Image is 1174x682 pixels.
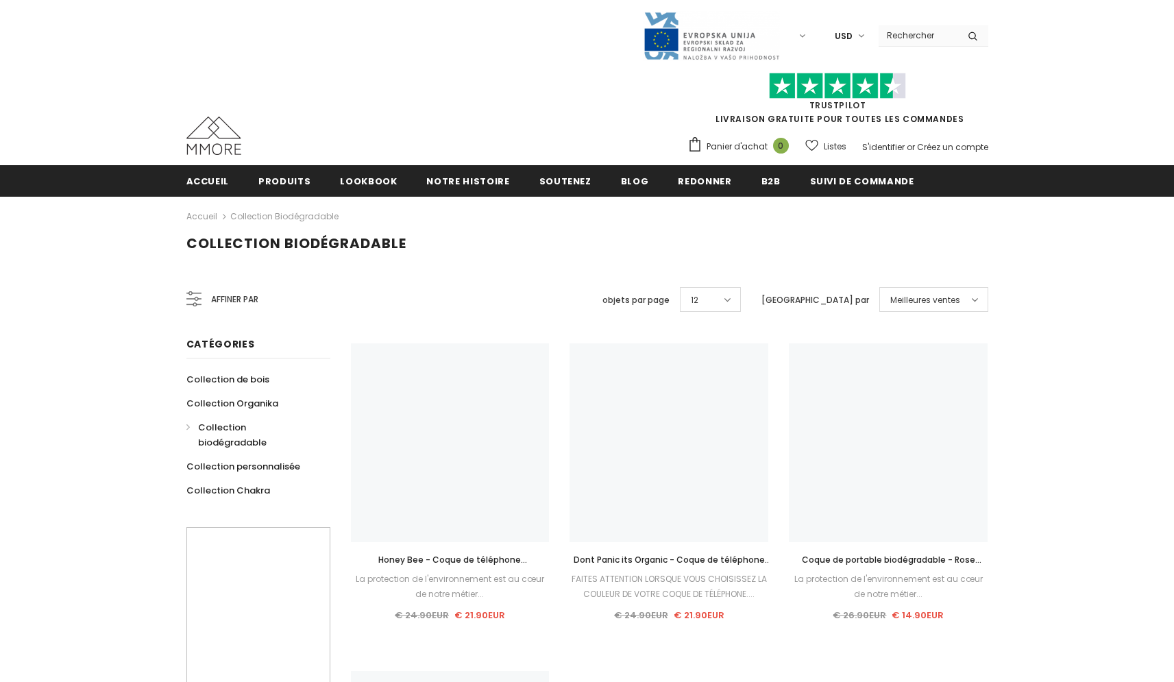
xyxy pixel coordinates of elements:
[621,175,649,188] span: Blog
[802,554,981,581] span: Coque de portable biodégradable - Rose transparent
[687,136,796,157] a: Panier d'achat 0
[539,175,591,188] span: soutenez
[570,552,768,568] a: Dont Panic its Organic - Coque de téléphone biodégradable
[539,165,591,196] a: soutenez
[892,609,944,622] span: € 14.90EUR
[809,99,866,111] a: TrustPilot
[198,421,267,449] span: Collection biodégradable
[835,29,853,43] span: USD
[862,141,905,153] a: S'identifier
[833,609,886,622] span: € 26.90EUR
[678,175,731,188] span: Redonner
[186,175,230,188] span: Accueil
[761,175,781,188] span: B2B
[351,552,550,568] a: Honey Bee - Coque de téléphone biodégradable - Jaune, Orange et Noir
[687,79,988,125] span: LIVRAISON GRATUITE POUR TOUTES LES COMMANDES
[351,572,550,602] div: La protection de l'environnement est au cœur de notre métier...
[454,609,505,622] span: € 21.90EUR
[186,415,315,454] a: Collection biodégradable
[773,138,789,154] span: 0
[879,25,957,45] input: Search Site
[574,554,771,581] span: Dont Panic its Organic - Coque de téléphone biodégradable
[186,208,217,225] a: Accueil
[769,73,906,99] img: Faites confiance aux étoiles pilotes
[426,175,509,188] span: Notre histoire
[186,454,300,478] a: Collection personnalisée
[186,397,278,410] span: Collection Organika
[805,134,846,158] a: Listes
[789,572,988,602] div: La protection de l'environnement est au cœur de notre métier...
[761,165,781,196] a: B2B
[186,117,241,155] img: Cas MMORE
[369,554,530,581] span: Honey Bee - Coque de téléphone biodégradable - Jaune, Orange et Noir
[211,292,258,307] span: Affiner par
[186,484,270,497] span: Collection Chakra
[258,165,310,196] a: Produits
[707,140,768,154] span: Panier d'achat
[340,175,397,188] span: Lookbook
[340,165,397,196] a: Lookbook
[186,367,269,391] a: Collection de bois
[186,234,406,253] span: Collection biodégradable
[186,460,300,473] span: Collection personnalisée
[570,572,768,602] div: FAITES ATTENTION LORSQUE VOUS CHOISISSEZ LA COULEUR DE VOTRE COQUE DE TÉLÉPHONE....
[917,141,988,153] a: Créez un compte
[678,165,731,196] a: Redonner
[761,293,869,307] label: [GEOGRAPHIC_DATA] par
[186,165,230,196] a: Accueil
[602,293,670,307] label: objets par page
[674,609,724,622] span: € 21.90EUR
[395,609,449,622] span: € 24.90EUR
[186,391,278,415] a: Collection Organika
[691,293,698,307] span: 12
[230,210,339,222] a: Collection biodégradable
[186,337,255,351] span: Catégories
[186,478,270,502] a: Collection Chakra
[789,552,988,568] a: Coque de portable biodégradable - Rose transparent
[614,609,668,622] span: € 24.90EUR
[810,175,914,188] span: Suivi de commande
[907,141,915,153] span: or
[890,293,960,307] span: Meilleures ventes
[258,175,310,188] span: Produits
[810,165,914,196] a: Suivi de commande
[186,373,269,386] span: Collection de bois
[824,140,846,154] span: Listes
[621,165,649,196] a: Blog
[426,165,509,196] a: Notre histoire
[643,29,780,41] a: Javni Razpis
[643,11,780,61] img: Javni Razpis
